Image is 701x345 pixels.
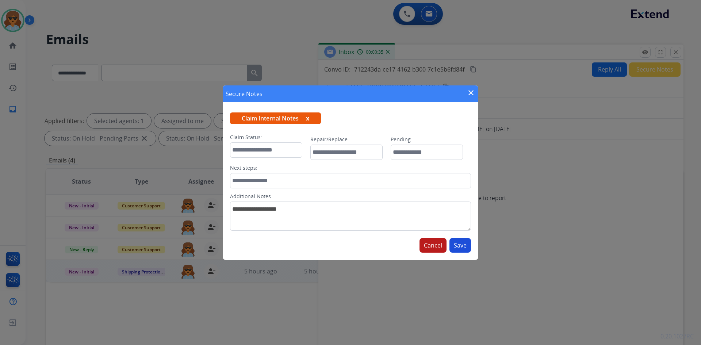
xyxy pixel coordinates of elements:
[230,134,262,141] label: Claim Status:
[310,136,349,143] label: Repair/Replace:
[660,332,694,341] p: 0.20.1027RC
[230,164,257,172] label: Next steps:
[467,88,475,97] mat-icon: close
[306,114,309,123] button: x
[230,112,321,124] span: Claim Internal Notes
[226,89,263,98] h1: Secure Notes
[391,136,412,143] label: Pending:
[420,238,447,253] button: Cancel
[449,238,471,253] button: Save
[230,193,272,200] label: Additional Notes:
